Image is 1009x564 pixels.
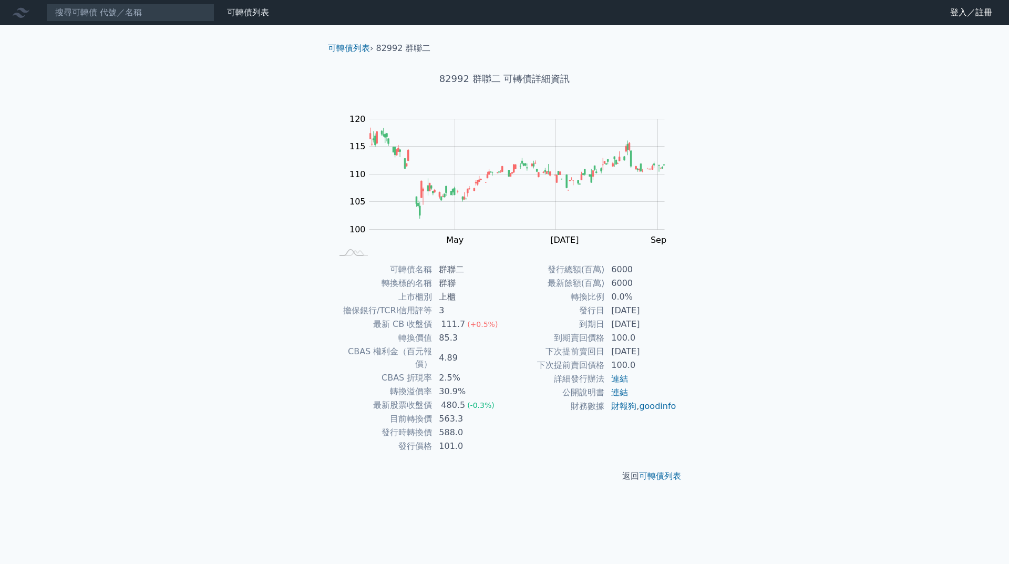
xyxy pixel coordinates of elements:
[227,7,269,17] a: 可轉債列表
[332,263,433,276] td: 可轉債名稱
[332,345,433,371] td: CBAS 權利金（百元報價）
[433,304,504,317] td: 3
[611,401,636,411] a: 財報狗
[605,345,677,358] td: [DATE]
[376,42,431,55] li: 82992 群聯二
[320,71,689,86] h1: 82992 群聯二 可轉債詳細資訊
[504,276,605,290] td: 最新餘額(百萬)
[433,345,504,371] td: 4.89
[433,412,504,426] td: 563.3
[332,317,433,331] td: 最新 CB 收盤價
[332,385,433,398] td: 轉換溢價率
[433,426,504,439] td: 588.0
[446,235,464,245] tspan: May
[605,263,677,276] td: 6000
[332,290,433,304] td: 上市櫃別
[328,43,370,53] a: 可轉債列表
[433,276,504,290] td: 群聯
[46,4,214,22] input: 搜尋可轉債 代號／名稱
[942,4,1001,21] a: 登入／註冊
[605,317,677,331] td: [DATE]
[349,197,366,207] tspan: 105
[504,372,605,386] td: 詳細發行辦法
[651,235,666,245] tspan: Sep
[504,358,605,372] td: 下次提前賣回價格
[328,42,373,55] li: ›
[504,386,605,399] td: 公開說明書
[332,304,433,317] td: 擔保銀行/TCRI信用評等
[467,320,498,329] span: (+0.5%)
[439,318,467,331] div: 111.7
[349,169,366,179] tspan: 110
[504,331,605,345] td: 到期賣回價格
[332,276,433,290] td: 轉換標的名稱
[605,358,677,372] td: 100.0
[639,401,676,411] a: goodinfo
[433,439,504,453] td: 101.0
[504,317,605,331] td: 到期日
[320,470,689,483] p: 返回
[504,345,605,358] td: 下次提前賣回日
[504,304,605,317] td: 發行日
[605,304,677,317] td: [DATE]
[605,331,677,345] td: 100.0
[433,331,504,345] td: 85.3
[332,412,433,426] td: 目前轉換價
[332,371,433,385] td: CBAS 折現率
[605,290,677,304] td: 0.0%
[504,399,605,413] td: 財務數據
[433,290,504,304] td: 上櫃
[332,439,433,453] td: 發行價格
[605,399,677,413] td: ,
[611,387,628,397] a: 連結
[611,374,628,384] a: 連結
[433,263,504,276] td: 群聯二
[332,331,433,345] td: 轉換價值
[605,276,677,290] td: 6000
[550,235,579,245] tspan: [DATE]
[433,385,504,398] td: 30.9%
[504,290,605,304] td: 轉換比例
[344,114,681,245] g: Chart
[332,398,433,412] td: 最新股票收盤價
[504,263,605,276] td: 發行總額(百萬)
[349,224,366,234] tspan: 100
[956,514,1009,564] div: 聊天小工具
[433,371,504,385] td: 2.5%
[439,399,467,412] div: 480.5
[349,114,366,124] tspan: 120
[956,514,1009,564] iframe: Chat Widget
[467,401,495,409] span: (-0.3%)
[349,141,366,151] tspan: 115
[332,426,433,439] td: 發行時轉換價
[639,471,681,481] a: 可轉債列表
